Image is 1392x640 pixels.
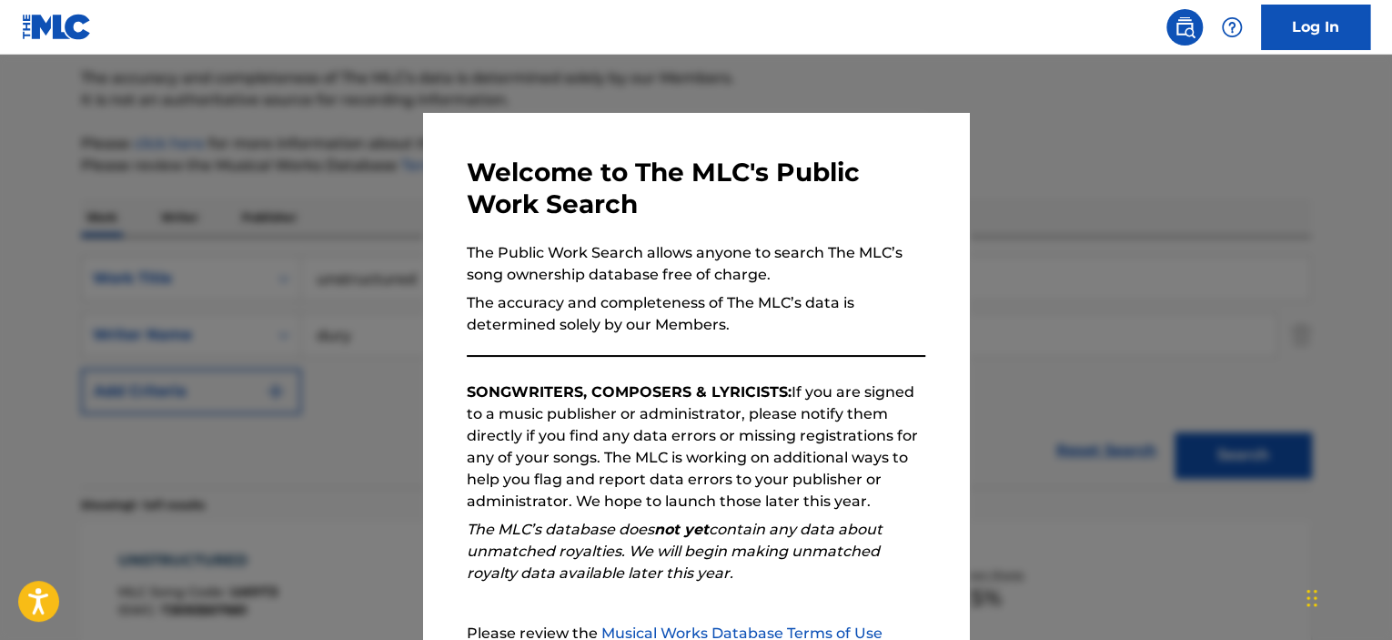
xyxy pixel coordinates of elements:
div: Drag [1306,571,1317,625]
p: If you are signed to a music publisher or administrator, please notify them directly if you find ... [467,381,925,513]
h3: Welcome to The MLC's Public Work Search [467,157,925,220]
iframe: Chat Widget [1301,553,1392,640]
strong: not yet [654,521,709,538]
p: The Public Work Search allows anyone to search The MLC’s song ownership database free of charge. [467,242,925,286]
img: MLC Logo [22,14,92,40]
img: search [1174,16,1195,38]
div: Help [1214,9,1250,46]
strong: SONGWRITERS, COMPOSERS & LYRICISTS: [467,383,792,401]
a: Log In [1261,5,1370,50]
p: The accuracy and completeness of The MLC’s data is determined solely by our Members. [467,292,925,336]
em: The MLC’s database does contain any data about unmatched royalties. We will begin making unmatche... [467,521,883,582]
img: help [1221,16,1243,38]
a: Public Search [1166,9,1203,46]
